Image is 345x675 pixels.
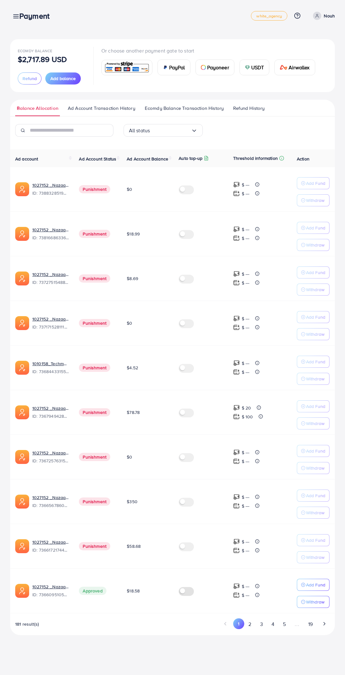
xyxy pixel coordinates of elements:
[32,539,69,553] div: <span class='underline'>1027152 _Nazaagency_018</span></br>7366172174454882305
[220,618,330,630] ul: Pagination
[15,405,29,419] img: ic-ads-acc.e4c84228.svg
[306,224,325,232] p: Add Fund
[278,618,290,630] button: Go to page 5
[79,497,110,506] span: Punishment
[127,454,132,460] span: $0
[15,272,29,285] img: ic-ads-acc.e4c84228.svg
[150,126,191,135] input: Search for option
[233,449,240,456] img: top-up amount
[242,190,250,197] p: $ ---
[233,154,278,162] p: Threshold information
[242,368,250,376] p: $ ---
[15,182,29,196] img: ic-ads-acc.e4c84228.svg
[127,156,168,162] span: Ad Account Balance
[32,458,69,464] span: ID: 7367257631523782657
[15,316,29,330] img: ic-ads-acc.e4c84228.svg
[242,591,250,599] p: $ ---
[32,324,69,330] span: ID: 7371715281112170513
[297,373,329,385] button: Withdraw
[127,543,141,549] span: $58.68
[233,369,240,375] img: top-up amount
[32,316,69,322] a: 1027152 _Nazaagency_04
[297,579,329,591] button: Add Fund
[32,368,69,375] span: ID: 7368443315504726017
[310,12,335,20] a: Nouh
[306,509,324,516] p: Withdraw
[297,311,329,323] button: Add Fund
[324,12,335,20] p: Nouh
[207,64,229,71] span: Payoneer
[32,494,69,509] div: <span class='underline'>1027152 _Nazaagency_0051</span></br>7366567860828749825
[251,11,287,21] a: white_agency
[127,231,140,237] span: $18.99
[233,404,240,411] img: top-up amount
[17,105,58,112] span: Balance Allocation
[233,618,244,629] button: Go to page 1
[32,271,69,278] a: 1027152 _Nazaagency_007
[45,72,81,84] button: Add balance
[169,64,185,71] span: PayPal
[179,154,202,162] p: Auto top-up
[15,495,29,509] img: ic-ads-acc.e4c84228.svg
[304,618,317,630] button: Go to page 19
[32,360,69,375] div: <span class='underline'>1010158_Techmanistan pk acc_1715599413927</span></br>7368443315504726017
[306,358,325,366] p: Add Fund
[233,547,240,554] img: top-up amount
[297,417,329,429] button: Withdraw
[242,449,250,456] p: $ ---
[306,536,325,544] p: Add Fund
[104,61,150,74] img: card
[244,618,256,630] button: Go to page 2
[242,493,250,501] p: $ ---
[240,59,270,75] a: cardUSDT
[32,360,69,367] a: 1010158_Techmanistan pk acc_1715599413927
[32,547,69,553] span: ID: 7366172174454882305
[79,230,110,238] span: Punishment
[297,328,329,340] button: Withdraw
[15,156,38,162] span: Ad account
[32,502,69,509] span: ID: 7366567860828749825
[32,591,69,598] span: ID: 7366095105679261697
[127,320,132,326] span: $0
[297,284,329,296] button: Withdraw
[242,226,250,233] p: $ ---
[157,59,190,75] a: cardPayPal
[32,279,69,285] span: ID: 7372751548805726224
[233,538,240,545] img: top-up amount
[256,618,267,630] button: Go to page 3
[19,11,54,21] h3: Payment
[127,365,138,371] span: $4.52
[50,75,76,82] span: Add balance
[297,400,329,412] button: Add Fund
[297,177,329,189] button: Add Fund
[242,234,250,242] p: $ ---
[18,72,42,84] button: Refund
[233,181,240,188] img: top-up amount
[233,315,240,322] img: top-up amount
[306,492,325,499] p: Add Fund
[306,269,325,276] p: Add Fund
[242,583,250,590] p: $ ---
[242,538,250,546] p: $ ---
[79,274,110,283] span: Punishment
[306,598,324,606] p: Withdraw
[79,587,106,595] span: Approved
[242,270,250,278] p: $ ---
[79,542,110,550] span: Punishment
[297,507,329,519] button: Withdraw
[306,581,325,589] p: Add Fund
[32,539,69,545] a: 1027152 _Nazaagency_018
[297,551,329,563] button: Withdraw
[79,156,116,162] span: Ad Account Status
[32,271,69,286] div: <span class='underline'>1027152 _Nazaagency_007</span></br>7372751548805726224
[233,583,240,590] img: top-up amount
[79,185,110,193] span: Punishment
[233,592,240,598] img: top-up amount
[289,64,310,71] span: Airwallex
[18,55,67,63] p: $2,717.89 USD
[306,403,325,410] p: Add Fund
[251,64,264,71] span: USDT
[306,375,324,383] p: Withdraw
[297,462,329,474] button: Withdraw
[297,194,329,206] button: Withdraw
